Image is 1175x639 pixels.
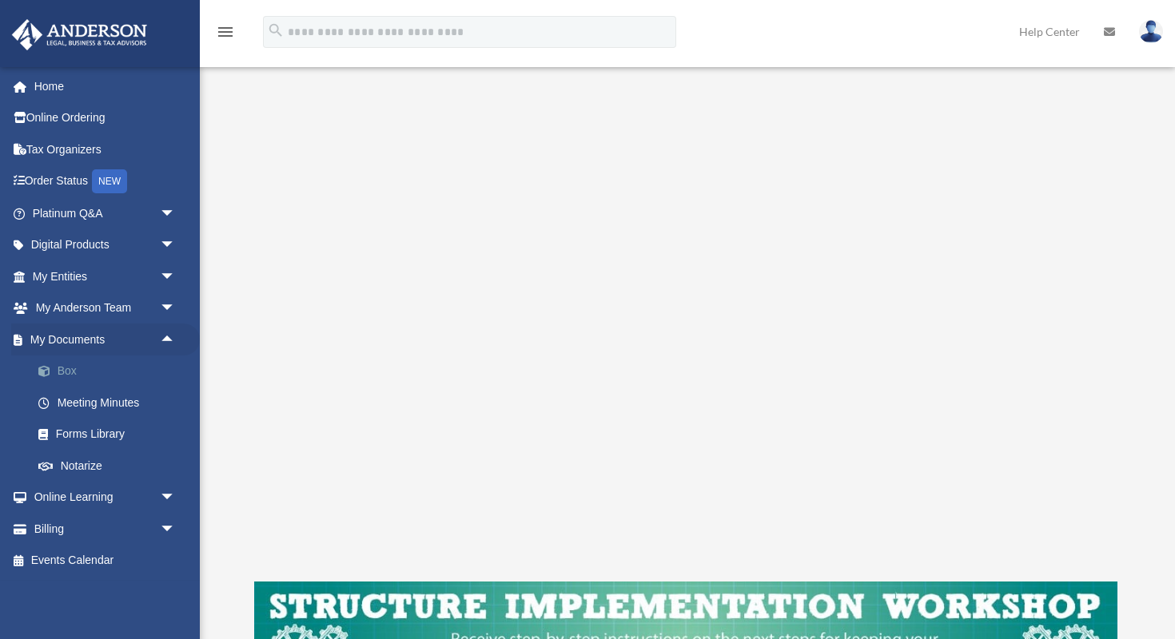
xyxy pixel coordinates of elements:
span: arrow_drop_down [160,292,192,325]
a: Order StatusNEW [11,165,200,198]
a: Online Ordering [11,102,200,134]
div: NEW [92,169,127,193]
a: Box [22,355,200,387]
span: arrow_drop_up [160,323,192,356]
a: Events Calendar [11,545,200,577]
span: arrow_drop_down [160,197,192,230]
iframe: 250210 - Corporate Binder Review V2 [254,72,1117,558]
a: Home [11,70,200,102]
a: Tax Organizers [11,133,200,165]
a: My Documentsarrow_drop_up [11,323,200,355]
a: Notarize [22,450,200,482]
img: User Pic [1139,20,1163,43]
a: Online Learningarrow_drop_down [11,482,200,514]
i: search [267,22,285,39]
span: arrow_drop_down [160,513,192,546]
a: Digital Productsarrow_drop_down [11,229,200,261]
i: menu [216,22,235,42]
a: menu [216,28,235,42]
span: arrow_drop_down [160,229,192,262]
span: arrow_drop_down [160,482,192,514]
span: arrow_drop_down [160,260,192,293]
a: My Anderson Teamarrow_drop_down [11,292,200,324]
a: Billingarrow_drop_down [11,513,200,545]
a: Meeting Minutes [22,387,200,419]
a: My Entitiesarrow_drop_down [11,260,200,292]
a: Platinum Q&Aarrow_drop_down [11,197,200,229]
a: Forms Library [22,419,200,450]
img: Anderson Advisors Platinum Portal [7,19,152,50]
